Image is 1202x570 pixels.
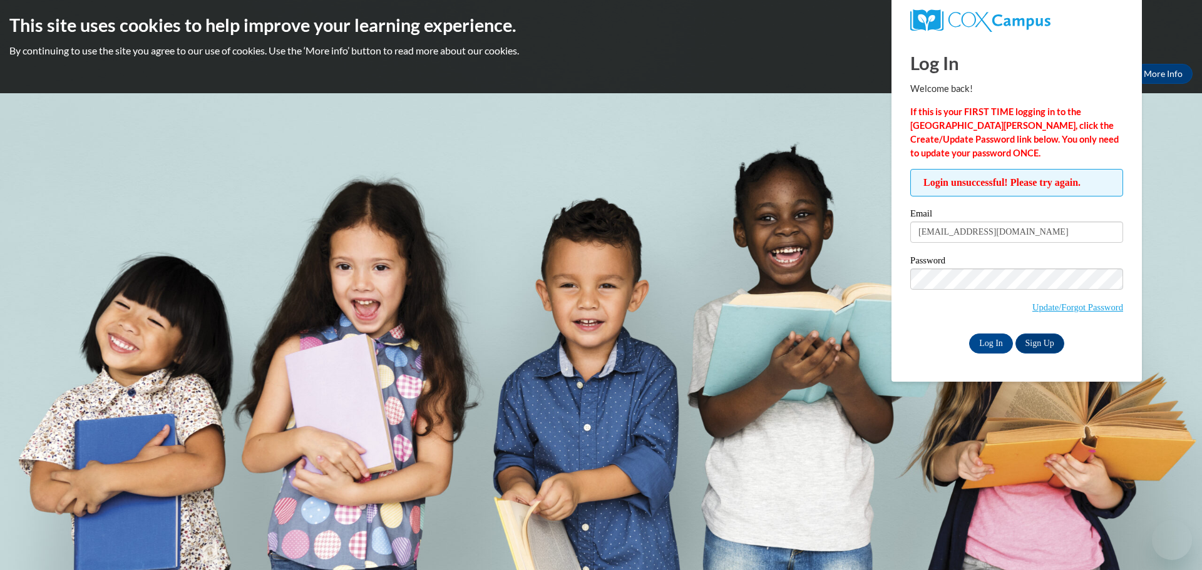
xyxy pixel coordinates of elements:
label: Email [910,209,1123,221]
p: By continuing to use the site you agree to our use of cookies. Use the ‘More info’ button to read... [9,44,1193,58]
h2: This site uses cookies to help improve your learning experience. [9,13,1193,38]
img: COX Campus [910,9,1050,32]
a: More Info [1134,64,1193,84]
label: Password [910,256,1123,268]
a: Update/Forgot Password [1032,302,1123,312]
a: Sign Up [1015,333,1064,354]
p: Welcome back! [910,82,1123,96]
h1: Log In [910,50,1123,76]
strong: If this is your FIRST TIME logging in to the [GEOGRAPHIC_DATA][PERSON_NAME], click the Create/Upd... [910,106,1119,158]
a: COX Campus [910,9,1123,32]
iframe: Button to launch messaging window [1152,520,1192,560]
input: Log In [969,333,1013,354]
span: Login unsuccessful! Please try again. [910,169,1123,196]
